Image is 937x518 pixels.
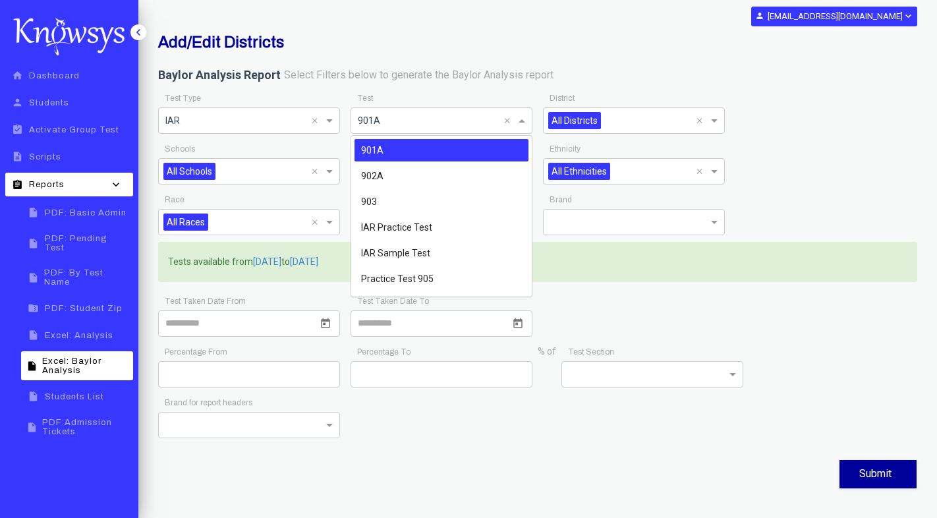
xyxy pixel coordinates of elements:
i: person [9,97,26,108]
i: insert_drive_file [25,360,39,372]
b: [EMAIL_ADDRESS][DOMAIN_NAME] [768,11,903,21]
app-required-indication: Schools [165,144,195,154]
app-required-indication: Percentage To [357,347,411,357]
span: Reports [29,180,65,189]
span: All Schools [163,163,215,180]
i: insert_drive_file [25,272,41,283]
label: Select Filters below to generate the Baylor Analysis report [284,68,554,83]
i: description [9,151,26,162]
i: insert_drive_file [25,207,42,218]
i: insert_drive_file [25,391,42,402]
i: keyboard_arrow_down [106,178,126,191]
span: All Districts [548,112,601,129]
h2: Add/Edit Districts [158,33,658,51]
app-required-indication: Test Taken Date From [165,297,246,306]
app-required-indication: Test Type [165,94,201,103]
span: 901A [361,145,383,156]
span: 902A [361,171,383,181]
button: Open calendar [510,316,526,331]
span: Excel: Baylor Analysis [42,357,129,375]
i: person [755,11,764,20]
label: Tests available from to [168,256,318,269]
span: PDF: Pending Test [45,234,129,252]
span: Clear all [312,214,323,230]
span: PDF: Student Zip [45,304,123,313]
span: PDF: By Test Name [44,268,129,287]
label: % of [538,345,556,359]
span: Activate Group Test [29,125,119,134]
b: Baylor Analysis Report [158,68,281,82]
app-required-indication: Brand [550,195,572,204]
i: assignment [9,179,26,190]
span: Students List [45,392,104,401]
i: insert_drive_file [25,238,42,249]
span: IAR Sample Test [361,248,430,258]
span: IAR Practice Test [361,222,432,233]
app-required-indication: Percentage From [165,347,227,357]
i: expand_more [903,11,913,22]
i: home [9,70,26,81]
app-required-indication: District [550,94,575,103]
i: folder_zip [25,302,42,314]
span: All Races [163,214,208,231]
span: Clear all [312,163,323,179]
span: Clear all [696,113,708,129]
span: 903 [361,196,377,207]
app-required-indication: Test Section [568,347,614,357]
button: Submit [839,460,917,488]
ng-dropdown-panel: Options list [351,135,532,297]
span: Students [29,98,69,107]
i: keyboard_arrow_left [132,26,145,39]
app-required-indication: Test Taken Date To [357,297,429,306]
span: Clear all [312,113,323,129]
app-required-indication: Race [165,195,185,204]
span: Clear all [696,163,708,179]
span: Dashboard [29,71,80,80]
i: assignment_turned_in [9,124,26,135]
span: [DATE] [253,256,281,269]
span: Practice Test 905 [361,273,434,284]
i: insert_drive_file [25,422,39,433]
span: PDF: Basic Admin [45,208,127,217]
span: Excel: Analysis [45,331,113,340]
span: Clear all [504,113,515,129]
span: All Ethnicities [548,163,610,180]
app-required-indication: Test [357,94,373,103]
span: Scripts [29,152,61,161]
app-required-indication: Ethnicity [550,144,581,154]
button: Open calendar [318,316,333,331]
span: [DATE] [290,256,318,269]
i: insert_drive_file [25,330,42,341]
span: PDF:Admission Tickets [42,418,129,436]
app-required-indication: Brand for report headers [165,398,252,407]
